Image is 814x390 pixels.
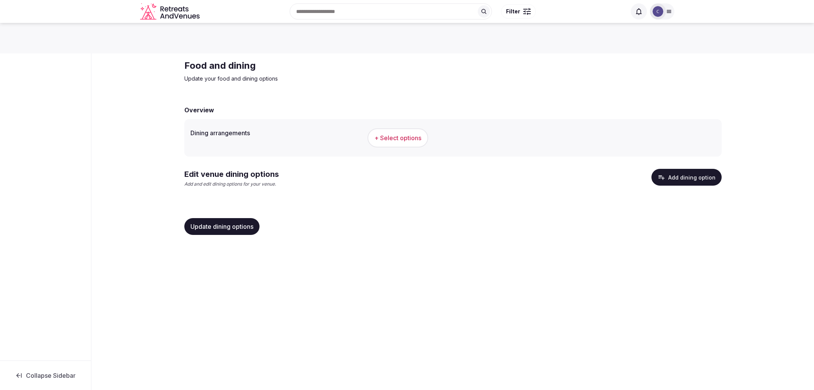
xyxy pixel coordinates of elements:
h2: Edit venue dining options [184,169,279,180]
span: Filter [506,8,520,15]
a: Visit the homepage [140,3,201,20]
p: Update your food and dining options [184,75,441,83]
p: Add and edit dining options for your venue. [184,181,279,188]
button: + Select options [368,128,428,147]
button: Filter [501,4,536,19]
button: Collapse Sidebar [6,367,85,384]
span: Collapse Sidebar [26,372,76,379]
label: Dining arrangements [190,130,361,136]
button: Add dining option [651,169,722,186]
h2: Food and dining [184,60,441,72]
svg: Retreats and Venues company logo [140,3,201,20]
h2: Overview [184,105,214,115]
img: Catherine Mesina [653,6,663,17]
span: + Select options [374,134,421,142]
span: Update dining options [190,223,253,230]
button: Update dining options [184,218,260,235]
